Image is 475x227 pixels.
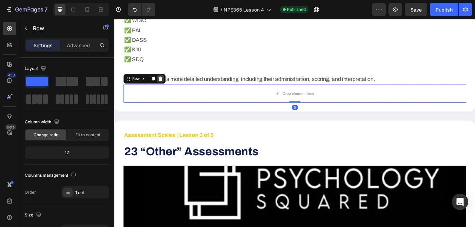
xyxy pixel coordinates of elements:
span: Published [287,6,306,13]
span: NPE365 Lesson 4 [224,6,264,13]
span: Change ratio [34,132,58,138]
p: Row [33,24,91,32]
button: 7 [3,3,51,16]
div: Order [25,189,36,195]
iframe: Design area [114,19,475,227]
div: Size [25,211,43,220]
strong: 23 “Other” Assessments [11,142,163,156]
div: Layout [25,64,47,73]
button: Publish [430,3,458,16]
div: Row [19,64,30,70]
p: Settings [34,42,53,49]
span: Fit to content [75,132,100,138]
div: Drop element here [190,81,226,87]
div: Undo/Redo [128,3,155,16]
p: Advanced [67,42,90,49]
div: 1 col [75,190,107,196]
div: Beta [5,124,16,130]
div: 12 [26,148,108,157]
p: 7 [44,5,47,14]
span: / [221,6,222,13]
button: Save [405,3,427,16]
div: 450 [6,72,16,78]
div: Publish [436,6,453,13]
div: Open Intercom Messenger [452,194,468,210]
div: 0 [200,97,207,102]
strong: Assessment Scales | Lesson 3 of 5 [11,127,112,134]
div: Column width [25,118,61,127]
div: Columns management [25,171,78,180]
span: Save [411,7,422,13]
